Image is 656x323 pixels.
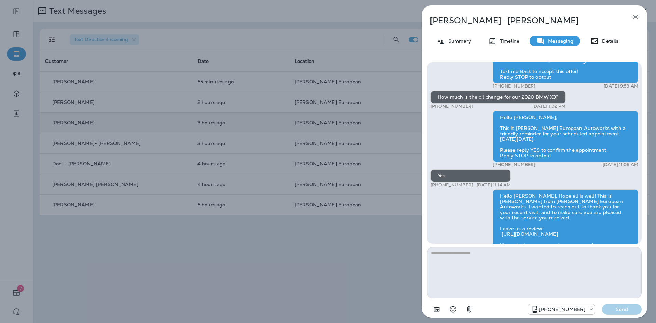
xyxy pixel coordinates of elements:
[493,111,638,162] div: Hello [PERSON_NAME], This is [PERSON_NAME] European Autoworks with a friendly reminder for your s...
[532,104,566,109] p: [DATE] 1:02 PM
[604,83,638,89] p: [DATE] 9:53 AM
[430,16,616,25] p: [PERSON_NAME]- [PERSON_NAME]
[493,189,638,257] div: Hello [PERSON_NAME], Hope all is well! This is [PERSON_NAME] from [PERSON_NAME] European Autowork...
[430,182,473,188] p: [PHONE_NUMBER]
[493,83,535,89] p: [PHONE_NUMBER]
[430,91,566,104] div: How much is the oil change for our 2020 BMW X3?
[430,104,473,109] p: [PHONE_NUMBER]
[493,162,535,167] p: [PHONE_NUMBER]
[545,38,573,44] p: Messaging
[599,38,618,44] p: Details
[603,162,638,167] p: [DATE] 11:06 AM
[445,38,471,44] p: Summary
[539,307,585,312] p: [PHONE_NUMBER]
[477,182,511,188] p: [DATE] 11:14 AM
[430,169,511,182] div: Yes
[430,302,443,316] button: Add in a premade template
[528,305,595,313] div: +1 (813) 428-9920
[496,38,519,44] p: Timeline
[446,302,460,316] button: Select an emoji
